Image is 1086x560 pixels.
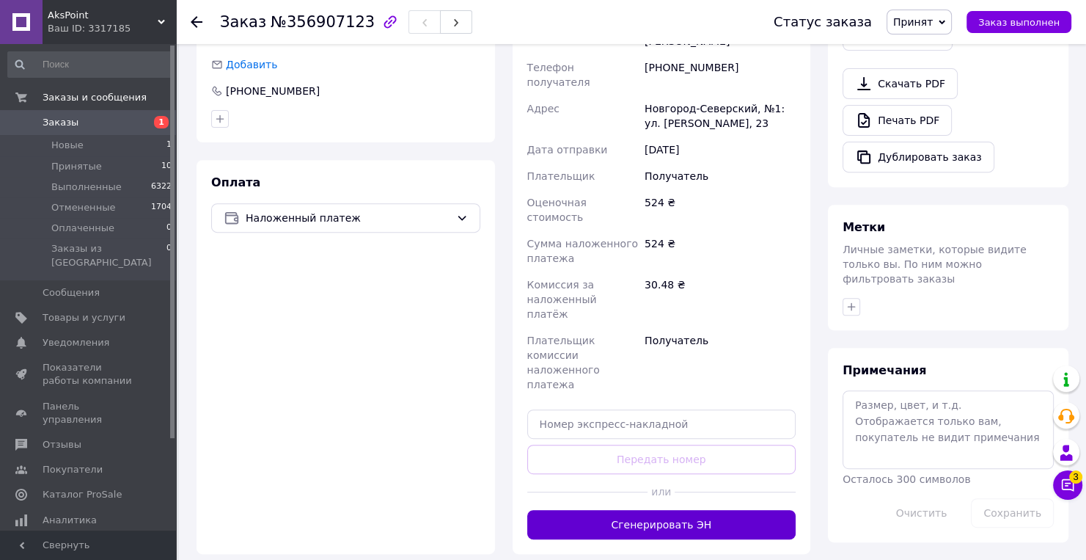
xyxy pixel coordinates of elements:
[51,139,84,152] span: Новые
[527,170,595,182] span: Плательщик
[151,201,172,214] span: 1704
[43,463,103,476] span: Покупатели
[191,15,202,29] div: Вернуться назад
[527,335,600,390] span: Плательщик комиссии наложенного платежа
[51,201,115,214] span: Отмененные
[166,242,172,269] span: 0
[151,181,172,194] span: 6322
[642,163,799,189] div: Получатель
[527,279,597,320] span: Комиссия за наложенный платёж
[43,361,136,388] span: Показатели работы компании
[527,410,796,439] input: Номер экспресс-накладной
[527,62,590,88] span: Телефон получателя
[647,484,675,499] span: или
[166,222,172,235] span: 0
[527,238,638,264] span: Сумма наложенного платежа
[843,363,926,377] span: Примечания
[154,116,169,128] span: 1
[843,244,1027,285] span: Личные заметки, которые видите только вы. По ним можно фильтровать заказы
[166,139,172,152] span: 1
[774,15,872,29] div: Статус заказа
[527,510,796,539] button: Сгенерировать ЭН
[1053,470,1082,500] button: Чат с покупателем3
[527,144,608,156] span: Дата отправки
[51,222,114,235] span: Оплаченные
[978,17,1060,28] span: Заказ выполнен
[226,59,277,70] span: Добавить
[843,68,958,99] a: Скачать PDF
[43,488,122,501] span: Каталог ProSale
[642,95,799,137] div: Новгород-Северский, №1: ул. [PERSON_NAME], 23
[51,160,102,173] span: Принятые
[51,181,122,194] span: Выполненные
[43,400,136,426] span: Панель управления
[1069,470,1082,484] span: 3
[43,514,97,527] span: Аналитика
[642,54,799,95] div: [PHONE_NUMBER]
[966,11,1071,33] button: Заказ выполнен
[224,84,321,98] div: [PHONE_NUMBER]
[527,197,587,223] span: Оценочная стоимость
[642,189,799,230] div: 524 ₴
[246,210,450,226] span: Наложенный платеж
[843,142,994,172] button: Дублировать заказ
[642,137,799,163] div: [DATE]
[220,13,266,31] span: Заказ
[7,51,173,78] input: Поиск
[43,286,100,299] span: Сообщения
[843,473,970,485] span: Осталось 300 символов
[43,311,125,324] span: Товары и услуги
[642,272,799,327] div: 30.48 ₴
[43,336,109,349] span: Уведомления
[527,103,559,114] span: Адрес
[51,242,166,269] span: Заказы из [GEOGRAPHIC_DATA]
[43,438,81,451] span: Отзывы
[211,175,260,189] span: Оплата
[893,16,933,28] span: Принят
[642,327,799,398] div: Получатель
[48,9,158,22] span: AksPoint
[43,116,78,129] span: Заказы
[843,220,885,234] span: Метки
[642,230,799,272] div: 524 ₴
[48,22,176,35] div: Ваш ID: 3317185
[43,91,147,104] span: Заказы и сообщения
[271,13,375,31] span: №356907123
[843,105,952,136] a: Печать PDF
[161,160,172,173] span: 10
